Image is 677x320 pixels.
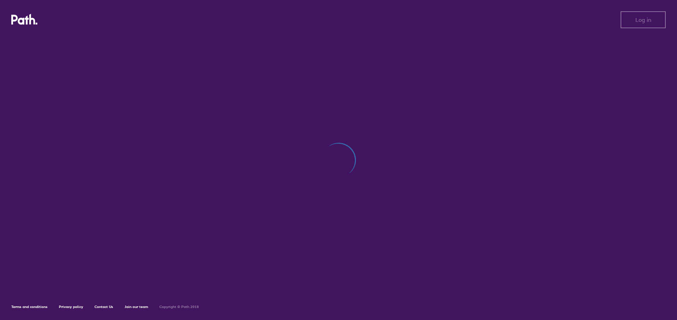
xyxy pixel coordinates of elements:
[94,304,113,309] a: Contact Us
[124,304,148,309] a: Join our team
[159,305,199,309] h6: Copyright © Path 2018
[59,304,83,309] a: Privacy policy
[635,17,651,23] span: Log in
[11,304,48,309] a: Terms and conditions
[621,11,666,28] button: Log in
